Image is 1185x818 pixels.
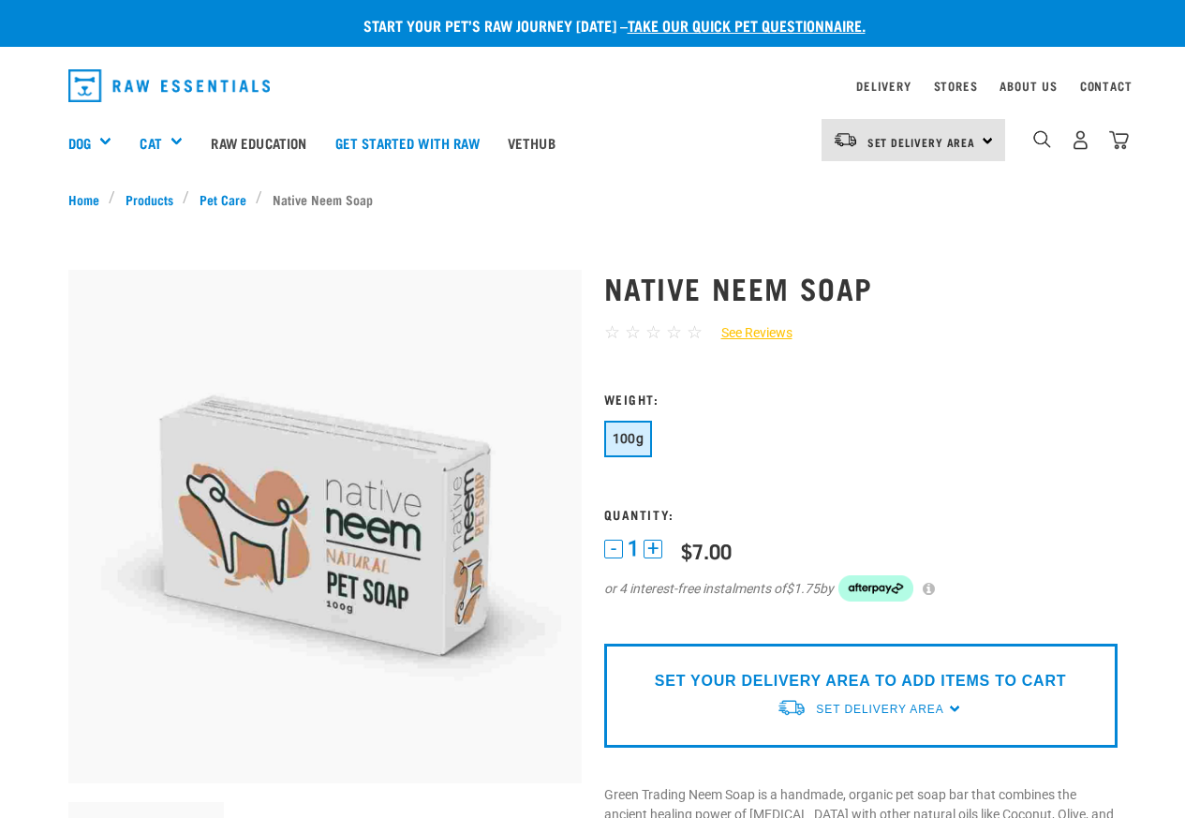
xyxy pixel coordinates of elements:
[934,82,978,89] a: Stores
[856,82,911,89] a: Delivery
[197,105,320,180] a: Raw Education
[604,321,620,343] span: ☆
[655,670,1066,692] p: SET YOUR DELIVERY AREA TO ADD ITEMS TO CART
[628,21,866,29] a: take our quick pet questionnaire.
[867,139,976,145] span: Set Delivery Area
[777,698,807,718] img: van-moving.png
[68,132,91,154] a: Dog
[666,321,682,343] span: ☆
[687,321,703,343] span: ☆
[115,189,183,209] a: Products
[53,62,1133,110] nav: dropdown navigation
[816,703,943,716] span: Set Delivery Area
[68,189,1118,209] nav: breadcrumbs
[68,270,582,783] img: Organic neem pet soap bar 100g green trading
[604,421,653,457] button: 100g
[1033,130,1051,148] img: home-icon-1@2x.png
[703,323,792,343] a: See Reviews
[786,579,820,599] span: $1.75
[68,69,271,102] img: Raw Essentials Logo
[1071,130,1090,150] img: user.png
[68,189,110,209] a: Home
[681,539,732,562] div: $7.00
[140,132,161,154] a: Cat
[604,540,623,558] button: -
[833,131,858,148] img: van-moving.png
[644,540,662,558] button: +
[604,271,1118,305] h1: Native Neem Soap
[838,575,913,602] img: Afterpay
[494,105,570,180] a: Vethub
[613,431,644,446] span: 100g
[1109,130,1129,150] img: home-icon@2x.png
[1080,82,1133,89] a: Contact
[1000,82,1057,89] a: About Us
[604,392,1118,406] h3: Weight:
[189,189,256,209] a: Pet Care
[628,539,639,558] span: 1
[625,321,641,343] span: ☆
[645,321,661,343] span: ☆
[321,105,494,180] a: Get started with Raw
[604,575,1118,602] div: or 4 interest-free instalments of by
[604,507,1118,521] h3: Quantity:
